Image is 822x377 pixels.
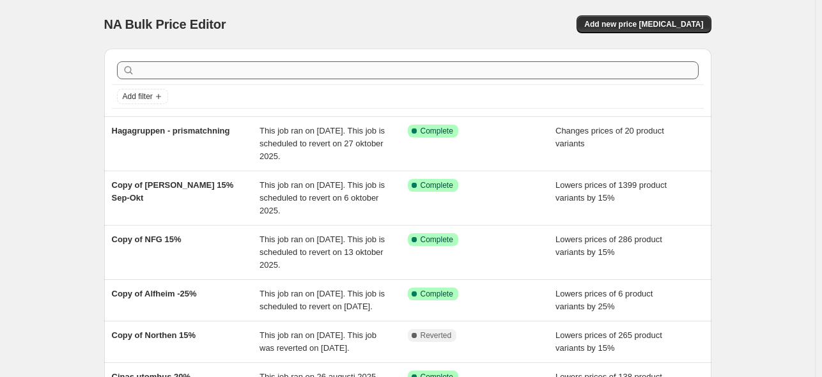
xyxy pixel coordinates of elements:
span: Lowers prices of 1399 product variants by 15% [555,180,667,203]
span: Complete [421,235,453,245]
span: This job ran on [DATE]. This job was reverted on [DATE]. [260,330,376,353]
span: Lowers prices of 265 product variants by 15% [555,330,662,353]
span: Copy of Alfheim -25% [112,289,197,298]
span: NA Bulk Price Editor [104,17,226,31]
span: Lowers prices of 286 product variants by 15% [555,235,662,257]
span: Copy of Northen 15% [112,330,196,340]
button: Add filter [117,89,168,104]
span: This job ran on [DATE]. This job is scheduled to revert on 27 oktober 2025. [260,126,385,161]
span: Complete [421,180,453,190]
span: Copy of [PERSON_NAME] 15% Sep-Okt [112,180,234,203]
span: Lowers prices of 6 product variants by 25% [555,289,653,311]
span: Hagagruppen - prismatchning [112,126,230,135]
span: Complete [421,289,453,299]
span: Copy of NFG 15% [112,235,182,244]
span: This job ran on [DATE]. This job is scheduled to revert on 13 oktober 2025. [260,235,385,270]
span: Add filter [123,91,153,102]
button: Add new price [MEDICAL_DATA] [577,15,711,33]
span: Complete [421,126,453,136]
span: Changes prices of 20 product variants [555,126,664,148]
span: Reverted [421,330,452,341]
span: This job ran on [DATE]. This job is scheduled to revert on 6 oktober 2025. [260,180,385,215]
span: Add new price [MEDICAL_DATA] [584,19,703,29]
span: This job ran on [DATE]. This job is scheduled to revert on [DATE]. [260,289,385,311]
